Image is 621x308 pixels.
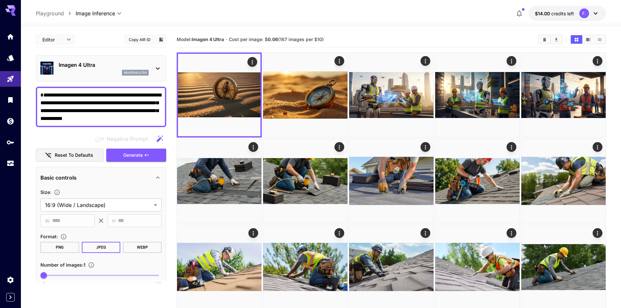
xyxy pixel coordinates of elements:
[177,139,261,223] img: 2Q==
[334,142,344,152] div: Actions
[6,293,15,301] button: Expand sidebar
[421,56,430,66] div: Actions
[535,10,574,17] div: $14.00034
[507,228,516,238] div: Actions
[124,70,147,75] p: imagen4ultra
[229,37,324,42] span: Cost per image: $ (167 images per $10)
[594,35,605,44] button: Show images in list view
[507,56,516,66] div: Actions
[40,189,51,195] span: Size :
[593,56,602,66] div: Actions
[40,262,85,268] span: Number of images : 1
[538,35,563,44] div: Clear ImagesDownload All
[349,139,434,223] img: 2Q==
[123,151,143,159] span: Generate
[263,53,347,137] img: 2Q==
[7,159,14,168] div: Usage
[571,35,582,44] button: Show images in grid view
[123,242,162,253] button: WEBP
[36,9,76,17] nav: breadcrumb
[40,58,162,78] div: Imagen 4 Ultraimagen4ultra
[551,11,574,16] span: credits left
[94,135,153,143] span: Negative prompts are not compatible with the selected model.
[535,11,551,16] span: $14.00
[583,35,594,44] button: Show images in video view
[58,233,69,240] button: Choose the file format for the output image.
[85,262,97,268] button: Specify how many images to generate in a single request. Each image generation will be charged se...
[551,35,562,44] button: Download All
[7,96,14,104] div: Library
[42,36,63,43] span: Editor
[226,36,227,43] p: ·
[593,142,602,152] div: Actions
[334,56,344,66] div: Actions
[40,174,77,182] p: Basic controls
[51,189,63,196] button: Adjust the dimensions of the generated image by specifying its width and height in pixels, or sel...
[539,35,550,44] button: Clear Images
[125,35,154,44] button: Copy AIR ID
[521,53,606,137] img: 9k=
[36,149,104,162] button: Reset to defaults
[435,139,520,223] img: Z
[334,228,344,238] div: Actions
[528,6,606,21] button: $14.00034F.
[248,142,258,152] div: Actions
[421,228,430,238] div: Actions
[579,8,589,18] div: F.
[248,228,258,238] div: Actions
[112,217,115,225] span: H
[40,170,162,185] div: Basic controls
[521,139,606,223] img: 2Q==
[177,37,224,42] span: Model:
[593,228,602,238] div: Actions
[59,61,149,69] p: Imagen 4 Ultra
[570,35,606,44] div: Show images in grid viewShow images in video viewShow images in list view
[507,142,516,152] div: Actions
[7,54,14,62] div: Models
[192,37,224,42] b: Imagen 4 Ultra
[349,53,434,137] img: 9k=
[107,135,148,143] span: Negative Prompt
[7,33,14,41] div: Home
[158,36,164,43] button: Add to library
[263,139,347,223] img: Z
[178,54,260,136] img: 2Q==
[82,242,121,253] button: JPEG
[421,142,430,152] div: Actions
[7,138,14,146] div: API Keys
[45,217,50,225] span: W
[76,9,115,17] span: Image Inference
[435,53,520,137] img: 9k=
[7,117,14,125] div: Wallet
[45,201,151,209] span: 16:9 (Wide / Landscape)
[268,37,278,42] b: 0.06
[247,57,257,67] div: Actions
[7,276,14,284] div: Settings
[106,149,166,162] button: Generate
[40,242,79,253] button: PNG
[7,75,14,83] div: Playground
[36,9,64,17] a: Playground
[40,234,58,239] span: Format :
